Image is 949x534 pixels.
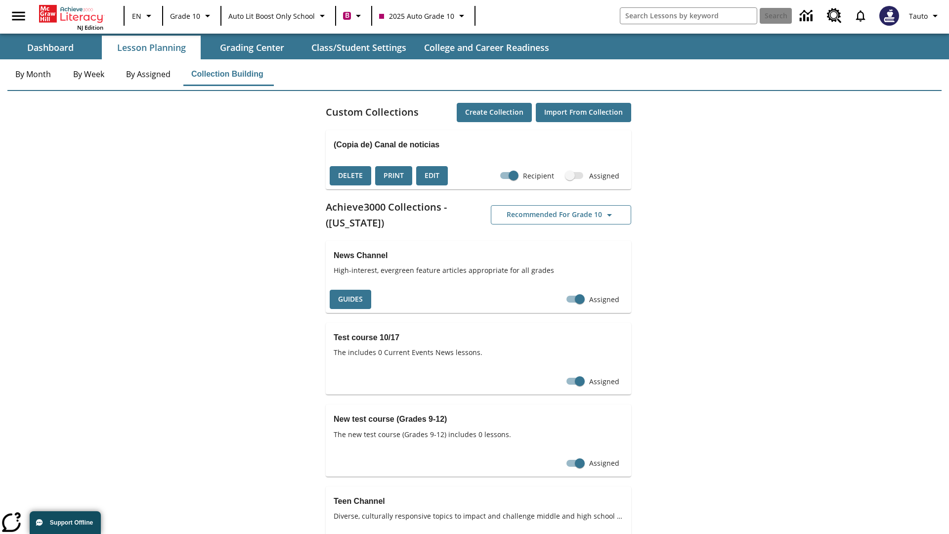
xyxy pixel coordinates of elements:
[334,249,623,263] h3: News Channel
[39,3,103,31] div: Home
[873,3,905,29] button: Select a new avatar
[334,494,623,508] h3: Teen Channel
[166,7,217,25] button: Grade: Grade 10, Select a grade
[4,1,33,31] button: Open side menu
[334,511,623,521] span: Diverse, culturally responsive topics to impact and challenge middle and high school students
[77,24,103,31] span: NJ Edition
[589,458,619,468] span: Assigned
[457,103,532,122] button: Create Collection
[303,36,414,59] button: Class/Student Settings
[375,166,412,185] button: Print, will open in a new window
[330,290,371,309] button: Guides
[203,36,302,59] button: Grading Center
[821,2,848,29] a: Resource Center, Will open in new tab
[224,7,332,25] button: School: Auto Lit Boost only School, Select your school
[879,6,899,26] img: Avatar
[334,412,623,426] h3: New test course (Grades 9-12)
[1,36,100,59] button: Dashboard
[334,265,623,275] span: High-interest, evergreen feature articles appropriate for all grades
[379,11,454,21] span: 2025 Auto Grade 10
[334,138,623,152] h3: (Copia de) Canal de noticias
[589,294,619,305] span: Assigned
[523,171,554,181] span: Recipient
[339,7,368,25] button: Boost Class color is violet red. Change class color
[64,62,113,86] button: By Week
[589,171,619,181] span: Assigned
[491,205,631,224] button: Recommended for Grade 10
[416,166,448,185] button: Edit
[330,166,371,185] button: Delete
[905,7,945,25] button: Profile/Settings
[102,36,201,59] button: Lesson Planning
[183,62,271,86] button: Collection Building
[132,11,141,21] span: EN
[334,331,623,345] h3: Test course 10/17
[848,3,873,29] a: Notifications
[7,62,59,86] button: By Month
[620,8,757,24] input: search field
[39,4,103,24] a: Home
[30,511,101,534] button: Support Offline
[536,103,631,122] button: Import from Collection
[589,376,619,387] span: Assigned
[228,11,315,21] span: Auto Lit Boost only School
[416,36,557,59] button: College and Career Readiness
[128,7,159,25] button: Language: EN, Select a language
[334,429,623,440] span: The new test course (Grades 9-12) includes 0 lessons.
[334,347,623,357] span: The includes 0 Current Events News lessons.
[794,2,821,30] a: Data Center
[345,9,349,22] span: B
[909,11,928,21] span: Tauto
[375,7,472,25] button: Class: 2025 Auto Grade 10, Select your class
[326,199,478,231] h2: Achieve3000 Collections - ([US_STATE])
[170,11,200,21] span: Grade 10
[326,104,419,120] h2: Custom Collections
[50,519,93,526] span: Support Offline
[118,62,178,86] button: By Assigned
